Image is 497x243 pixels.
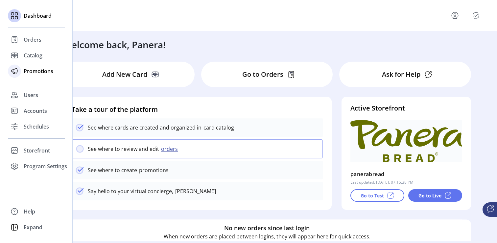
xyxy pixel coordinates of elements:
span: Accounts [24,107,47,115]
span: Users [24,91,38,99]
button: Publisher Panel [471,10,481,21]
h6: No new orders since last login [224,224,310,233]
span: Help [24,208,35,215]
p: panerabread [350,169,384,179]
p: See where to create [88,166,137,174]
p: Last updated: [DATE], 07:15:38 PM [350,179,414,185]
span: Schedules [24,123,49,131]
p: Go to Live [418,192,441,199]
span: Expand [24,223,42,231]
span: Promotions [24,67,53,75]
p: promotions [137,166,169,174]
span: Orders [24,36,41,44]
span: Catalog [24,51,42,59]
span: Program Settings [24,162,67,170]
p: Add New Card [102,70,147,79]
span: Dashboard [24,12,52,20]
p: See where cards are created and organized in [88,124,201,132]
p: [PERSON_NAME] [173,187,216,195]
span: Storefront [24,147,50,154]
button: orders [159,145,182,153]
button: menu [442,8,471,23]
p: Go to Orders [242,70,283,79]
p: card catalog [201,124,234,132]
h3: Welcome back, Panera! [63,38,166,51]
h4: Active Storefront [350,103,462,113]
p: See where to review and edit [88,145,159,153]
p: Say hello to your virtual concierge, [88,187,173,195]
p: Go to Test [361,192,384,199]
h4: Take a tour of the platform [72,105,323,114]
p: Ask for Help [382,70,420,79]
p: When new orders are placed between logins, they will appear here for quick access. [164,233,370,240]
